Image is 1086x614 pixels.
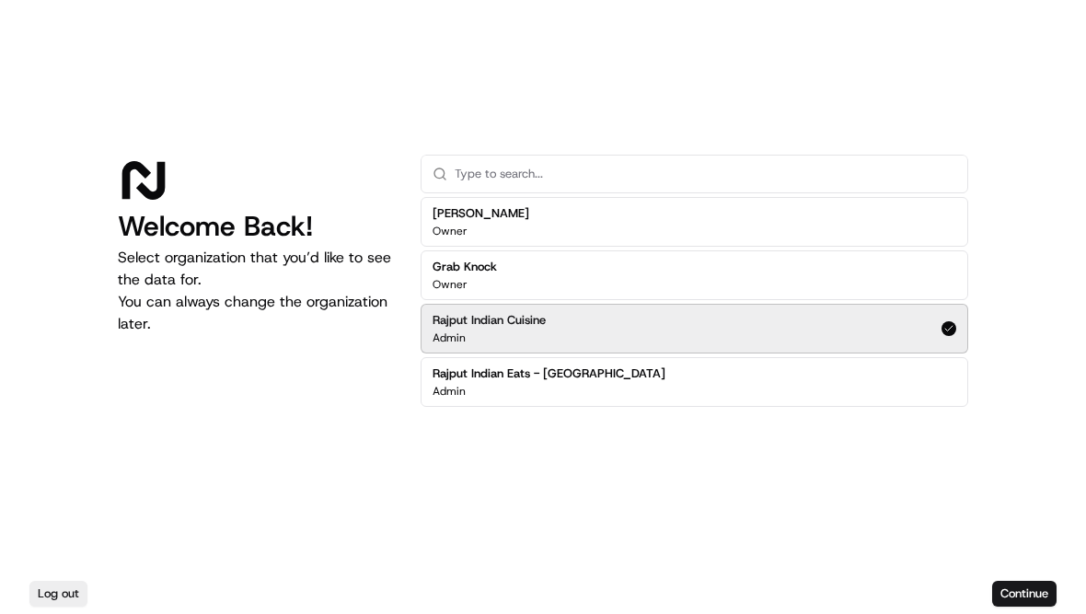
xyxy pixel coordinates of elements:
[433,330,466,345] p: Admin
[433,259,497,275] h2: Grab Knock
[433,384,466,399] p: Admin
[29,581,87,607] button: Log out
[455,156,956,192] input: Type to search...
[118,247,391,335] p: Select organization that you’d like to see the data for. You can always change the organization l...
[421,193,968,411] div: Suggestions
[433,312,546,329] h2: Rajput Indian Cuisine
[433,224,468,238] p: Owner
[433,365,665,382] h2: Rajput Indian Eats - [GEOGRAPHIC_DATA]
[118,210,391,243] h1: Welcome Back!
[992,581,1057,607] button: Continue
[433,277,468,292] p: Owner
[433,205,529,222] h2: [PERSON_NAME]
